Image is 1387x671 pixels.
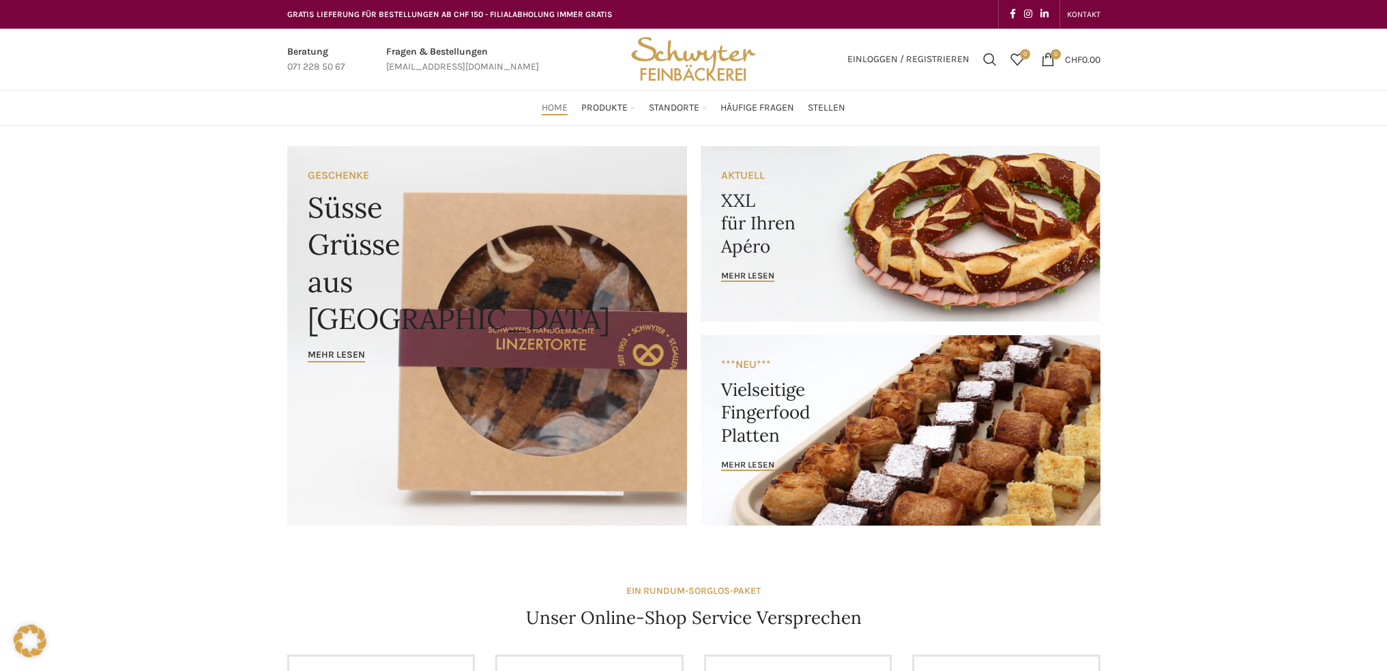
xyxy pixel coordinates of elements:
a: Instagram social link [1020,5,1036,24]
a: Standorte [649,94,707,122]
div: Meine Wunschliste [1004,46,1031,73]
span: Produkte [581,102,628,115]
a: Banner link [701,146,1100,322]
a: Suchen [976,46,1004,73]
a: 0 [1004,46,1031,73]
span: Home [542,102,568,115]
strong: EIN RUNDUM-SORGLOS-PAKET [626,585,761,597]
h4: Unser Online-Shop Service Versprechen [526,605,862,630]
span: Stellen [808,102,845,115]
span: 0 [1051,49,1061,59]
span: GRATIS LIEFERUNG FÜR BESTELLUNGEN AB CHF 150 - FILIALABHOLUNG IMMER GRATIS [287,10,613,19]
div: Secondary navigation [1060,1,1107,28]
a: Linkedin social link [1036,5,1053,24]
a: Infobox link [287,44,345,75]
bdi: 0.00 [1065,53,1100,65]
a: Home [542,94,568,122]
span: KONTAKT [1067,10,1100,19]
a: Banner link [701,335,1100,526]
img: Bäckerei Schwyter [626,29,760,90]
a: Banner link [287,146,687,526]
a: Stellen [808,94,845,122]
span: CHF [1065,53,1082,65]
span: Häufige Fragen [720,102,794,115]
a: Produkte [581,94,635,122]
a: Häufige Fragen [720,94,794,122]
span: Standorte [649,102,699,115]
span: 0 [1020,49,1030,59]
a: Site logo [626,53,760,64]
div: Main navigation [280,94,1107,122]
a: 0 CHF0.00 [1034,46,1107,73]
a: Facebook social link [1006,5,1020,24]
a: Einloggen / Registrieren [841,46,976,73]
a: Infobox link [386,44,539,75]
a: KONTAKT [1067,1,1100,28]
span: Einloggen / Registrieren [847,55,969,64]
